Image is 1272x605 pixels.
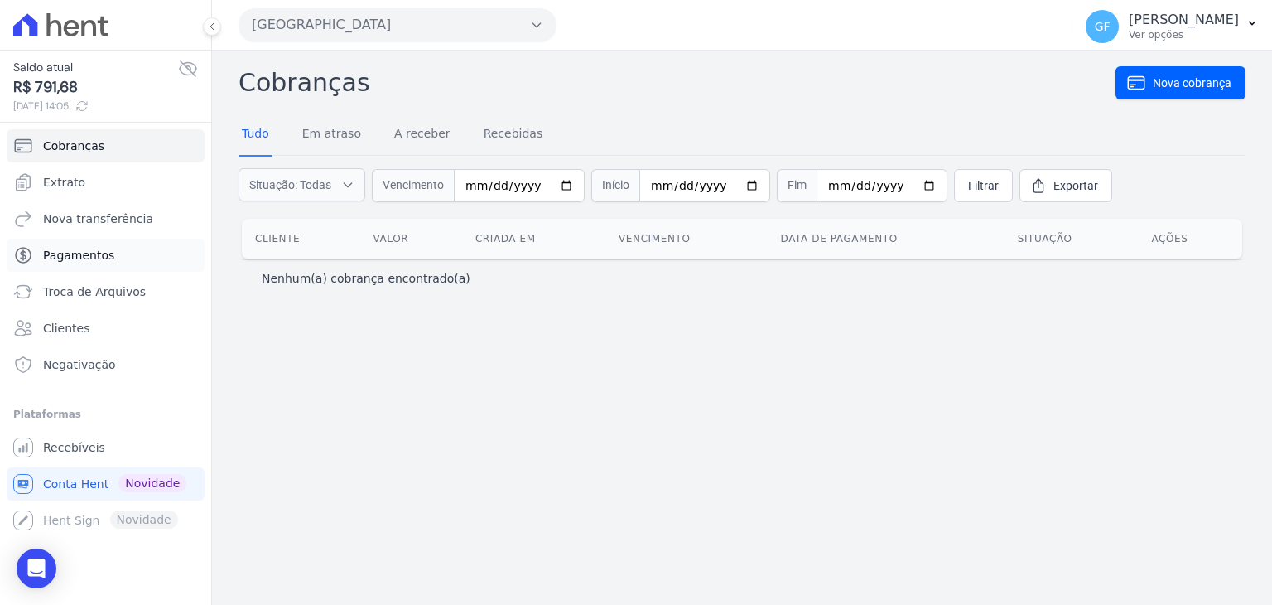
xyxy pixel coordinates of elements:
a: Troca de Arquivos [7,275,205,308]
span: Recebíveis [43,439,105,456]
span: R$ 791,68 [13,76,178,99]
div: Open Intercom Messenger [17,549,56,588]
span: Nova cobrança [1153,75,1231,91]
span: Nova transferência [43,211,153,227]
a: Pagamentos [7,239,205,272]
span: Exportar [1053,177,1098,194]
span: GF [1095,21,1111,32]
a: Conta Hent Novidade [7,467,205,501]
th: Valor [360,219,462,259]
p: [PERSON_NAME] [1129,12,1239,28]
p: Nenhum(a) cobrança encontrado(a) [262,270,470,287]
th: Criada em [462,219,605,259]
span: Saldo atual [13,59,178,76]
span: Novidade [118,474,186,492]
span: Extrato [43,174,85,191]
div: Plataformas [13,404,198,424]
a: Exportar [1019,169,1112,202]
a: Recebidas [480,114,547,157]
button: [GEOGRAPHIC_DATA] [238,8,556,41]
th: Situação [1005,219,1139,259]
a: Filtrar [954,169,1013,202]
h2: Cobranças [238,64,1115,101]
th: Cliente [242,219,360,259]
span: Vencimento [372,169,454,202]
a: Nova cobrança [1115,66,1245,99]
th: Ações [1138,219,1242,259]
span: Situação: Todas [249,177,331,193]
a: Tudo [238,114,272,157]
span: Cobranças [43,138,104,154]
a: Recebíveis [7,431,205,464]
a: Nova transferência [7,202,205,235]
th: Vencimento [605,219,768,259]
a: Extrato [7,166,205,199]
span: Negativação [43,356,116,373]
span: Clientes [43,320,89,336]
span: [DATE] 14:05 [13,99,178,114]
th: Data de pagamento [768,219,1005,259]
p: Ver opções [1129,28,1239,41]
nav: Sidebar [13,129,198,537]
span: Fim [777,169,817,202]
span: Pagamentos [43,247,114,264]
a: Clientes [7,312,205,345]
a: A receber [391,114,454,157]
span: Início [591,169,639,202]
a: Cobranças [7,129,205,162]
span: Filtrar [968,177,999,194]
a: Em atraso [299,114,364,157]
span: Troca de Arquivos [43,283,146,300]
a: Negativação [7,348,205,381]
button: Situação: Todas [238,168,365,201]
span: Conta Hent [43,476,108,492]
button: GF [PERSON_NAME] Ver opções [1072,3,1272,50]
